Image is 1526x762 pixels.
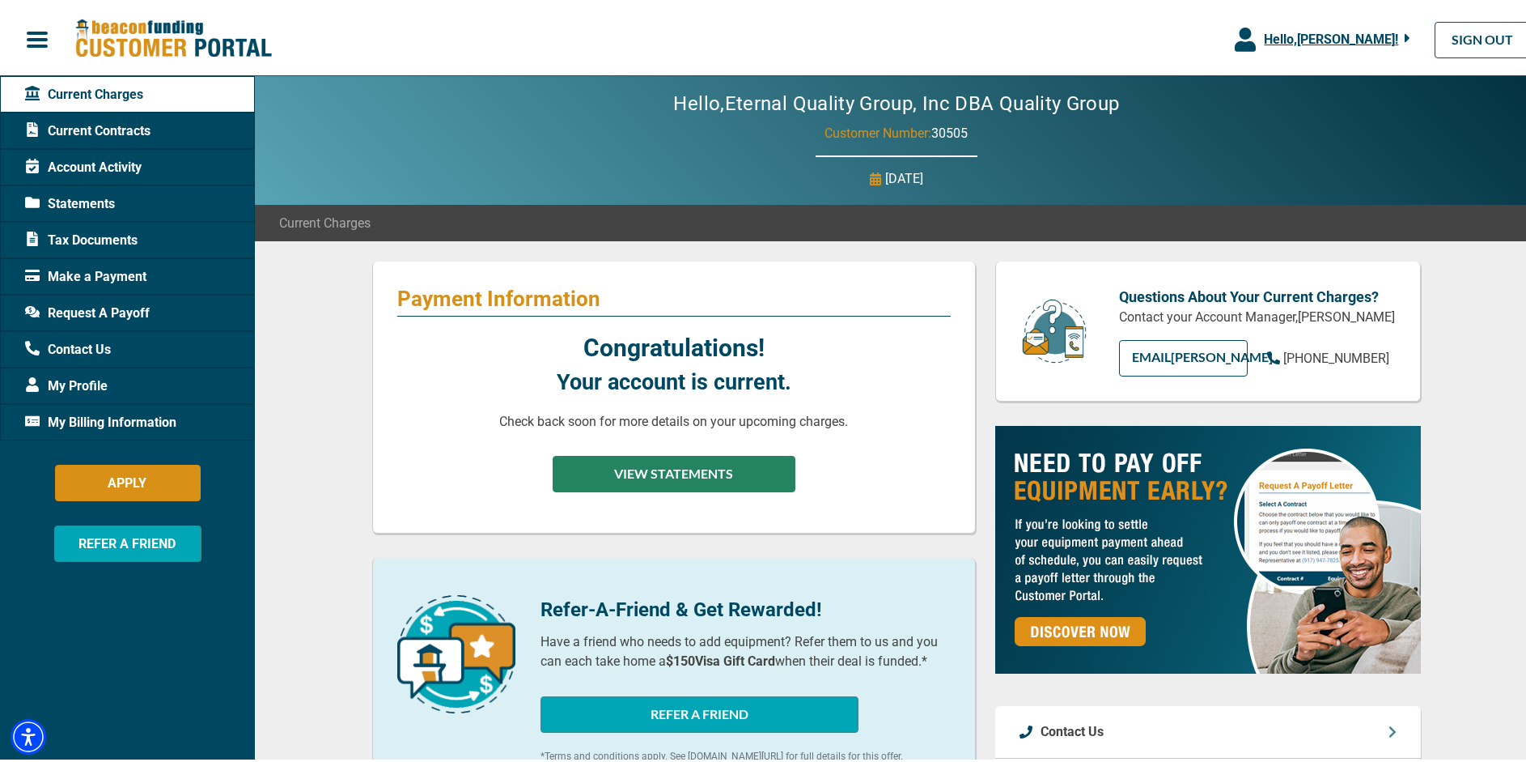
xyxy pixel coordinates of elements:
[1119,304,1396,324] p: Contact your Account Manager, [PERSON_NAME]
[553,453,795,489] button: VIEW STATEMENTS
[825,122,932,138] span: Customer Number:
[25,228,138,247] span: Tax Documents
[25,264,146,283] span: Make a Payment
[995,423,1421,670] img: payoff-ad-px.jpg
[885,166,923,185] p: [DATE]
[1119,283,1396,304] p: Questions About Your Current Charges?
[500,409,849,428] p: Check back soon for more details on your upcoming charges.
[1264,28,1398,44] span: Hello, [PERSON_NAME] !
[279,211,371,230] span: Current Charges
[1119,337,1248,373] a: EMAIL[PERSON_NAME]
[11,716,46,751] div: Accessibility Menu
[932,122,969,138] span: 30505
[25,155,142,174] span: Account Activity
[25,373,108,393] span: My Profile
[55,462,201,498] button: APPLY
[1283,347,1389,363] span: [PHONE_NUMBER]
[1041,719,1104,739] p: Contact Us
[583,326,765,363] p: Congratulations!
[397,592,515,710] img: refer-a-friend-icon.png
[540,592,951,621] p: Refer-A-Friend & Get Rewarded!
[1018,295,1091,362] img: customer-service.png
[25,82,143,101] span: Current Charges
[1267,346,1389,365] a: [PHONE_NUMBER]
[25,300,150,320] span: Request A Payoff
[25,118,150,138] span: Current Contracts
[25,191,115,211] span: Statements
[666,650,775,666] b: $150 Visa Gift Card
[74,15,272,57] img: Beacon Funding Customer Portal Logo
[540,629,951,668] p: Have a friend who needs to add equipment? Refer them to us and you can each take home a when thei...
[54,522,201,559] button: REFER A FRIEND
[397,283,951,309] p: Payment Information
[25,337,111,356] span: Contact Us
[540,746,951,760] p: *Terms and conditions apply. See [DOMAIN_NAME][URL] for full details for this offer.
[557,363,791,396] p: Your account is current.
[540,693,858,730] button: REFER A FRIEND
[625,89,1168,113] h2: Hello, Eternal Quality Group, Inc DBA Quality Group
[25,410,176,429] span: My Billing Information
